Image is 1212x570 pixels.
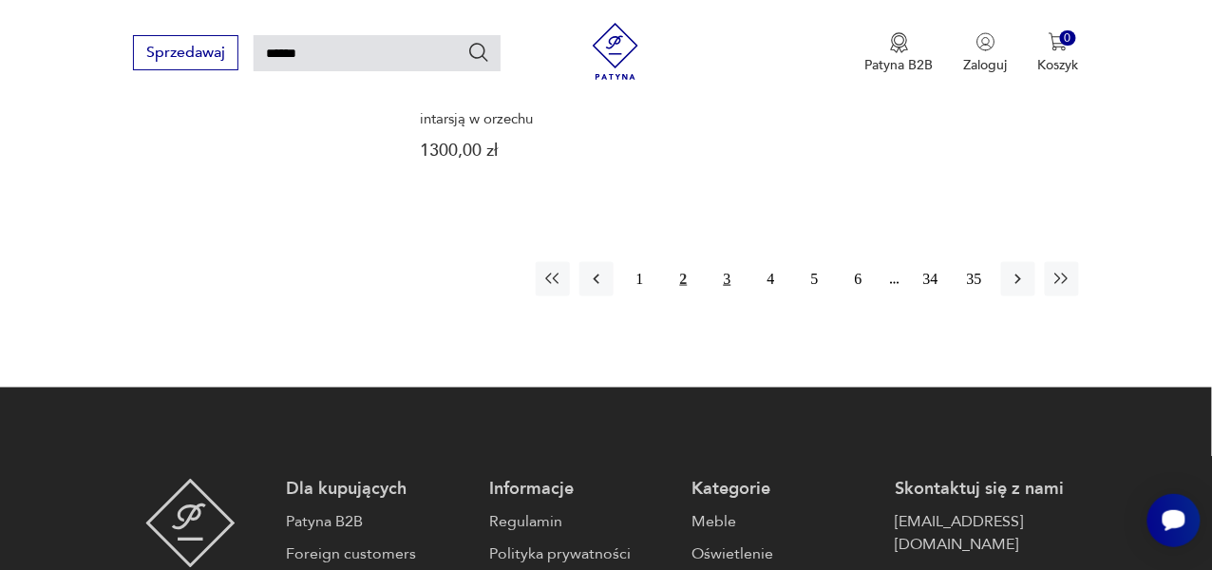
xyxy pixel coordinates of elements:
p: Koszyk [1038,56,1079,74]
a: Regulamin [489,511,673,534]
button: Zaloguj [964,32,1008,74]
iframe: Smartsupp widget button [1147,494,1201,547]
h3: Szafka, komoda brzuchatka z intarsją w orzechu [420,95,613,127]
button: 5 [798,262,832,296]
p: 1300,00 zł [420,142,613,159]
img: Patyna - sklep z meblami i dekoracjami vintage [587,23,644,80]
img: Ikona medalu [890,32,909,53]
div: 0 [1060,30,1076,47]
a: Foreign customers [286,543,470,566]
p: Patyna B2B [865,56,934,74]
button: 0Koszyk [1038,32,1079,74]
a: Ikona medaluPatyna B2B [865,32,934,74]
img: Ikona koszyka [1049,32,1068,51]
button: 3 [710,262,745,296]
p: Zaloguj [964,56,1008,74]
img: Patyna - sklep z meblami i dekoracjami vintage [145,479,236,568]
button: 4 [754,262,788,296]
p: Dla kupujących [286,479,470,502]
button: Sprzedawaj [133,35,238,70]
button: Patyna B2B [865,32,934,74]
a: Polityka prywatności [489,543,673,566]
a: Meble [692,511,877,534]
p: Informacje [489,479,673,502]
a: Oświetlenie [692,543,877,566]
a: Sprzedawaj [133,47,238,61]
a: [EMAIL_ADDRESS][DOMAIN_NAME] [895,511,1079,557]
button: 1 [623,262,657,296]
button: 6 [842,262,876,296]
img: Ikonka użytkownika [976,32,995,51]
button: 34 [914,262,948,296]
p: Kategorie [692,479,877,502]
p: Skontaktuj się z nami [895,479,1079,502]
button: 2 [667,262,701,296]
button: 35 [957,262,992,296]
a: Patyna B2B [286,511,470,534]
button: Szukaj [467,41,490,64]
